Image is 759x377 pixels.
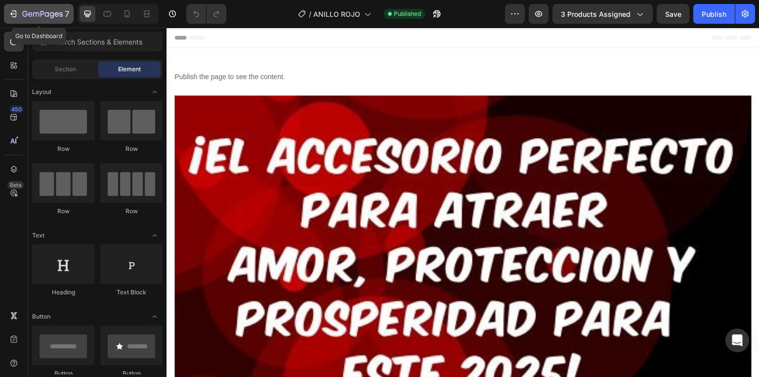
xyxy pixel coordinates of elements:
span: Element [118,65,141,74]
span: / [309,9,311,19]
div: Beta [7,181,24,189]
span: Toggle open [147,84,163,100]
span: Text [32,231,44,240]
button: 7 [4,4,74,24]
iframe: Design area [167,28,759,377]
span: Save [665,10,681,18]
div: Row [32,144,94,153]
span: Button [32,312,50,321]
button: Publish [693,4,735,24]
div: 450 [9,105,24,113]
span: Section [55,65,76,74]
div: Publish [702,9,726,19]
div: Heading [32,288,94,297]
input: Search Sections & Elements [32,32,163,51]
div: Row [100,144,163,153]
div: Text Block [100,288,163,297]
button: Save [657,4,689,24]
span: 3 products assigned [561,9,631,19]
p: 7 [65,8,69,20]
div: Row [32,207,94,216]
span: Layout [32,88,51,96]
div: Open Intercom Messenger [725,329,749,352]
span: Published [394,9,421,18]
span: Toggle open [147,309,163,325]
span: ANILLO ROJO [313,9,360,19]
div: Row [100,207,163,216]
button: 3 products assigned [552,4,653,24]
div: Undo/Redo [186,4,226,24]
span: Toggle open [147,228,163,243]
